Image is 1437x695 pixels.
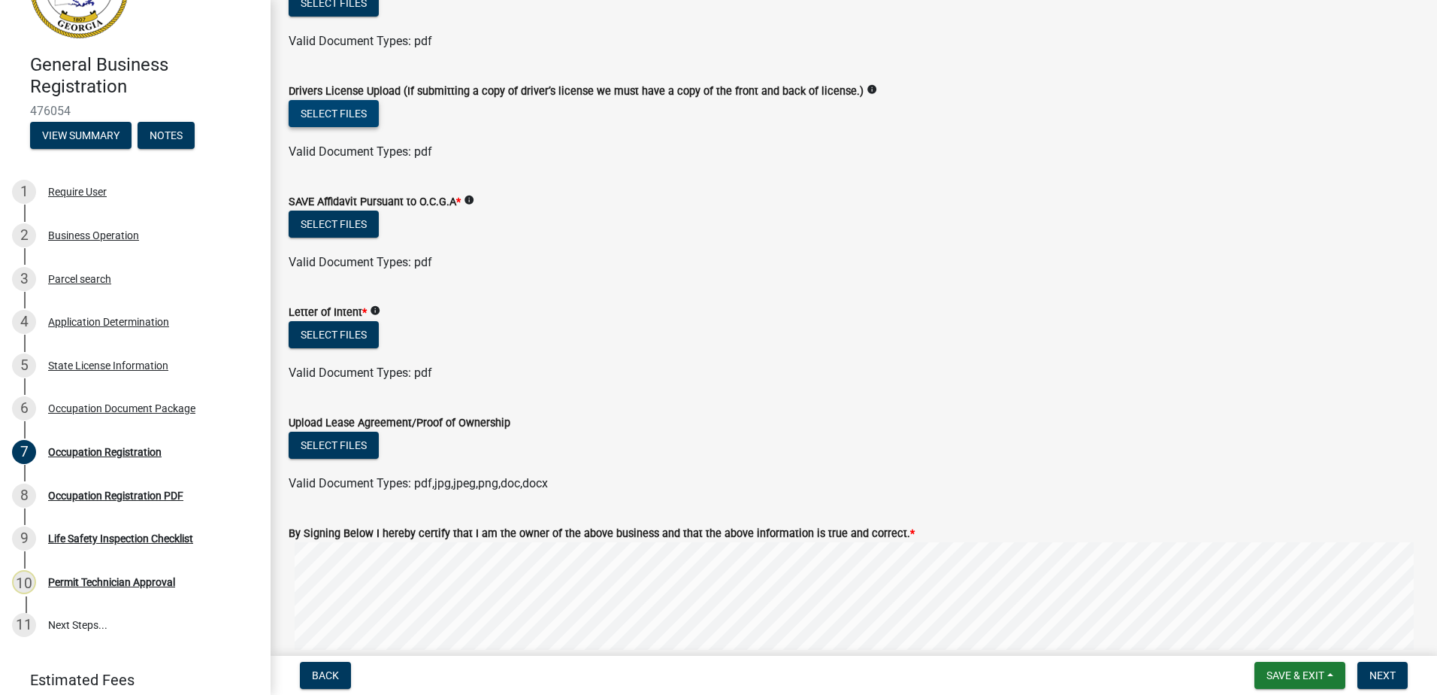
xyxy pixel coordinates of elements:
wm-modal-confirm: Notes [138,130,195,142]
div: Business Operation [48,230,139,241]
span: 476054 [30,104,241,118]
span: Valid Document Types: pdf [289,255,432,269]
span: Valid Document Types: pdf [289,144,432,159]
label: Drivers License Upload (If submitting a copy of driver’s license we must have a copy of the front... [289,86,864,97]
label: Upload Lease Agreement/Proof of Ownership [289,418,510,429]
div: State License Information [48,360,168,371]
button: Next [1357,662,1408,689]
span: Back [312,669,339,681]
div: Require User [48,187,107,197]
div: Parcel search [48,274,111,284]
button: Select files [289,432,379,459]
span: Valid Document Types: pdf [289,34,432,48]
span: Valid Document Types: pdf [289,366,432,380]
div: 7 [12,440,36,464]
span: Save & Exit [1266,669,1324,681]
div: Life Safety Inspection Checklist [48,533,193,544]
div: Occupation Registration [48,447,162,457]
button: View Summary [30,122,132,149]
label: Letter of Intent [289,308,367,318]
div: 8 [12,484,36,508]
div: 1 [12,180,36,204]
button: Notes [138,122,195,149]
button: Save & Exit [1254,662,1345,689]
i: info [370,305,380,316]
div: 11 [12,613,36,637]
div: 3 [12,267,36,291]
button: Back [300,662,351,689]
div: Permit Technician Approval [48,577,175,587]
div: 10 [12,570,36,594]
label: SAVE Affidavit Pursuant to O.C.G.A [289,197,461,208]
i: info [464,195,474,205]
div: 5 [12,354,36,378]
div: Occupation Registration PDF [48,490,183,501]
div: Application Determination [48,317,169,327]
div: 6 [12,396,36,420]
a: Estimated Fees [12,665,247,695]
div: Occupation Document Package [48,403,195,414]
button: Select files [289,100,379,127]
h4: General Business Registration [30,54,259,98]
span: Next [1369,669,1396,681]
div: 9 [12,527,36,551]
div: 2 [12,223,36,247]
div: 4 [12,310,36,334]
button: Select files [289,321,379,348]
label: By Signing Below I hereby certify that I am the owner of the above business and that the above in... [289,529,915,539]
span: Valid Document Types: pdf,jpg,jpeg,png,doc,docx [289,476,548,490]
button: Select files [289,211,379,238]
wm-modal-confirm: Summary [30,130,132,142]
i: info [867,84,877,95]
